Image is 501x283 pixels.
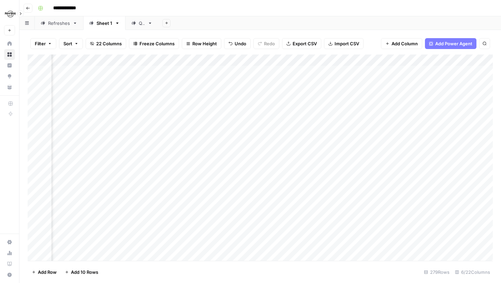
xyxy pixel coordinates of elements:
span: Sort [63,40,72,47]
button: Undo [224,38,251,49]
a: Browse [4,49,15,60]
a: Settings [4,237,15,248]
a: Home [4,38,15,49]
a: Sheet 1 [83,16,126,30]
button: Row Height [182,38,221,49]
button: Add Column [381,38,422,49]
span: Add Row [38,269,57,276]
a: Insights [4,60,15,71]
button: 22 Columns [86,38,126,49]
img: Hard Rock Digital Logo [4,8,16,20]
button: Help + Support [4,269,15,280]
button: Add Power Agent [425,38,476,49]
span: Filter [35,40,46,47]
span: Row Height [192,40,217,47]
a: Your Data [4,82,15,93]
button: Export CSV [282,38,321,49]
a: Opportunities [4,71,15,82]
a: Usage [4,248,15,258]
div: 6/22 Columns [452,267,493,278]
span: Add Column [392,40,418,47]
div: Refreshes [48,20,70,27]
button: Redo [253,38,279,49]
span: Import CSV [335,40,359,47]
button: Workspace: Hard Rock Digital [4,5,15,22]
a: Refreshes [35,16,83,30]
span: Redo [264,40,275,47]
button: Freeze Columns [129,38,179,49]
a: Learning Hub [4,258,15,269]
div: QA [139,20,145,27]
span: Add 10 Rows [71,269,98,276]
button: Add 10 Rows [61,267,102,278]
span: Export CSV [293,40,317,47]
button: Sort [59,38,83,49]
span: 22 Columns [96,40,122,47]
button: Import CSV [324,38,364,49]
button: Filter [30,38,56,49]
div: Sheet 1 [97,20,112,27]
a: QA [126,16,158,30]
span: Undo [235,40,246,47]
div: 279 Rows [421,267,452,278]
span: Freeze Columns [139,40,175,47]
button: Add Row [28,267,61,278]
span: Add Power Agent [435,40,472,47]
